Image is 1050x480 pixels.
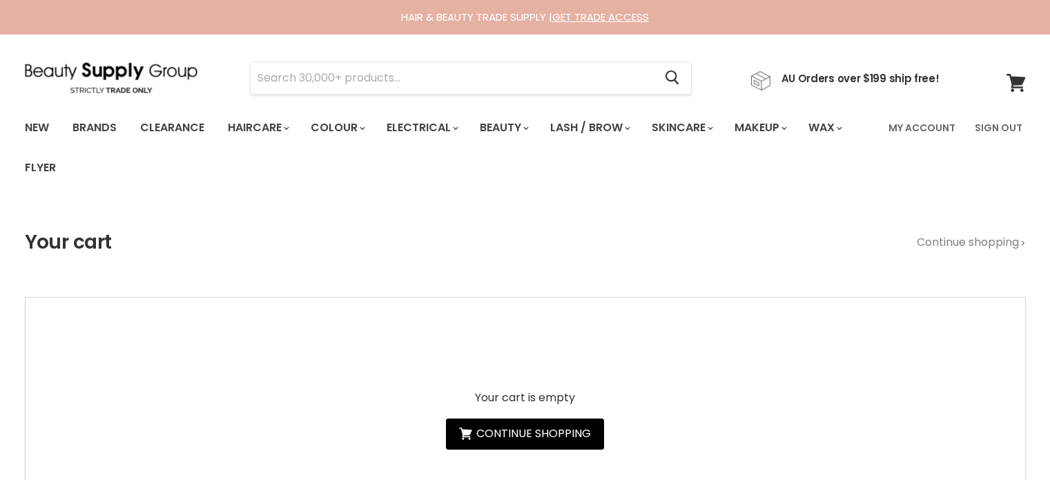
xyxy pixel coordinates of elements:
[62,113,127,142] a: Brands
[798,113,850,142] a: Wax
[540,113,639,142] a: Lash / Brow
[14,108,880,188] ul: Main menu
[469,113,537,142] a: Beauty
[880,113,964,142] a: My Account
[14,153,66,182] a: Flyer
[724,113,795,142] a: Makeup
[300,113,373,142] a: Colour
[654,62,691,94] button: Search
[376,113,467,142] a: Electrical
[981,415,1036,466] iframe: Gorgias live chat messenger
[966,113,1031,142] a: Sign Out
[8,10,1043,24] div: HAIR & BEAUTY TRADE SUPPLY |
[251,62,654,94] input: Search
[917,236,1026,249] a: Continue shopping
[552,10,649,24] a: GET TRADE ACCESS
[641,113,721,142] a: Skincare
[217,113,298,142] a: Haircare
[250,61,692,95] form: Product
[25,231,112,253] h1: Your cart
[446,392,604,404] p: Your cart is empty
[8,108,1043,188] nav: Main
[14,113,59,142] a: New
[130,113,215,142] a: Clearance
[446,419,604,450] a: Continue shopping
